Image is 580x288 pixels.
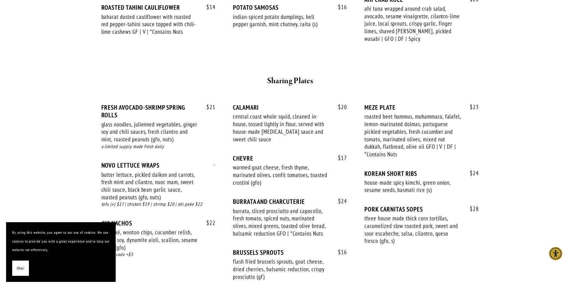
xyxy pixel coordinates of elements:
span: 20 [332,104,347,111]
span: $ [338,103,341,111]
span: $ [338,248,341,256]
span: 21 [200,104,216,111]
div: central coast whole squid, cleaned in-house, tossed lightly in flour, served with house-made [MED... [233,113,330,143]
div: indian-spiced potato dumplings, bell pepper garnish, mint chutney, raita (s) [233,13,330,28]
div: POTATO SAMOSAS [233,4,347,11]
div: CHEVRE [233,155,347,162]
div: glass noodles, julienned vegetables, ginger soy and chili sauces, fresh cilantro and mint, roaste... [101,121,198,143]
span: $ [338,3,341,11]
div: butter lettuce, pickled daikon and carrots, fresh mint and cilantro, nuoc mam, sweet chili sauce,... [101,171,198,201]
div: flash fried brussels sprouts, goat cheese, dried cherries, balsamic reduction, crispy prosciutto ... [233,258,330,280]
span: Okay! [17,264,24,273]
span: $ [338,197,341,205]
span: 16 [332,4,347,11]
button: Okay! [12,261,29,276]
div: add avocado +$3 [101,251,216,258]
span: 28 [464,205,479,212]
span: 14 [200,4,216,11]
span: $ [470,103,473,111]
span: 17 [332,155,347,162]
strong: Sharing Plates [267,76,313,86]
div: PORK CARNITAS SOPES [364,205,479,213]
span: $ [470,205,473,212]
span: 23 [464,104,479,111]
div: MEZE PLATE [364,104,479,111]
div: ROASTED TAHINI CAULIFLOWER [101,4,216,11]
span: 24 [464,170,479,177]
span: $ [338,154,341,162]
span: 16 [332,249,347,256]
div: NOVO LETTUCE WRAPS [101,162,216,169]
span: $ [206,103,209,111]
div: Accessibility Menu [549,247,562,260]
div: KOREAN SHORT RIBS [364,170,479,177]
div: baharat dusted cauliflower with roasted red pepper-tahini sauce topped with chili-lime cashews GF... [101,13,198,36]
div: tofu (v) $17 | chicken $19 | shrimp $20 | ahi poke $22 [101,201,216,208]
div: ahi tuna wrapped around crab salad, avocado, sesame vinaigrette, cilantro-lime juice, local sprou... [364,5,461,43]
span: $ [470,169,473,177]
div: BRUSSELS SPROUTS [233,249,347,256]
span: $ [206,219,209,226]
div: BURRATA AND CHARCUTERIE [233,198,347,205]
span: $ [206,3,209,11]
span: 22 [200,219,216,226]
div: FRESH AVOCADO-SHRIMP SPRING ROLLS [101,104,216,119]
span: - [207,162,216,169]
div: roasted beet hummus, muhammara, falafel, lemon-marinated dolmas, portuguese pickled vegetables, f... [364,113,461,158]
section: Cookie banner [6,222,116,282]
div: warmed goat cheese, fresh thyme, marinated olives, confit tomatoes, toasted crostini (gfo) [233,164,330,186]
div: AHI NACHOS [101,219,216,227]
div: house-made spicy kimchi, green onion, sesame seeds, basmati rice (s) [364,179,461,194]
div: a limited supply made fresh daily [101,143,216,150]
p: By using this website, you agree to our use of cookies. We use cookies to provide you with a grea... [12,228,110,254]
div: CALAMARI [233,104,347,111]
div: three house made thick corn tortillas, caramelized slow roasted pork, sweet and sour escabeche, s... [364,215,461,245]
div: ahi poké, wonton chips, cucumber relish, ginger soy, dynamite aioli, scallion, sesame seeds (gfo) [101,229,198,251]
div: burrata, sliced prosciutto and capocollo, fresh tomato, spiced nuts, marinated olives, mixed gree... [233,207,330,237]
span: 24 [332,198,347,205]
